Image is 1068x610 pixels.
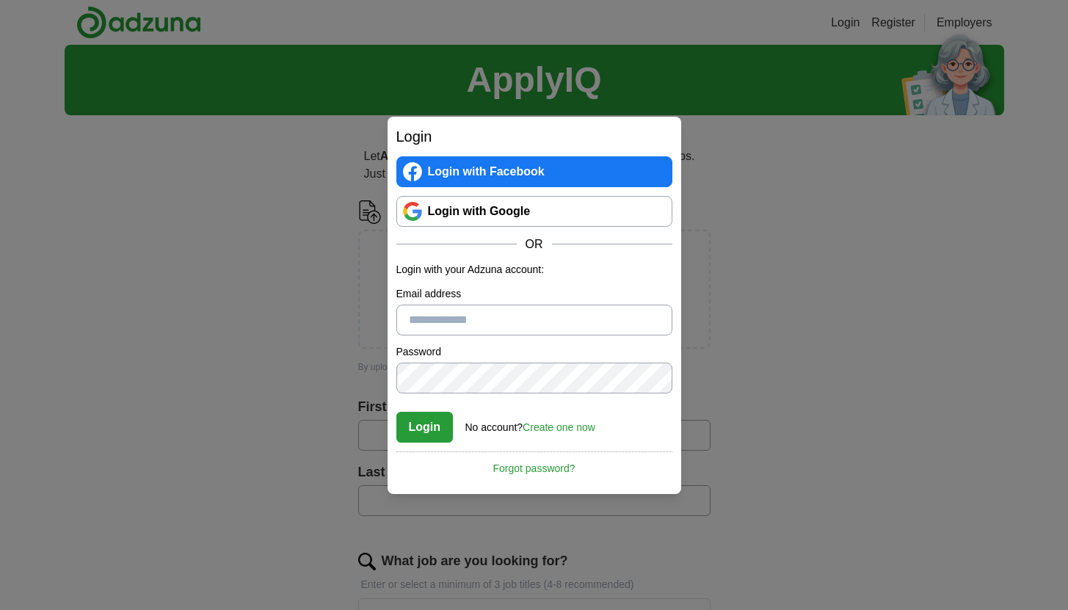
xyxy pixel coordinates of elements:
button: Login [396,412,454,443]
a: Forgot password? [396,451,672,476]
label: Email address [396,286,672,302]
label: Password [396,344,672,360]
a: Create one now [523,421,595,433]
a: Login with Facebook [396,156,672,187]
span: OR [517,236,552,253]
a: Login with Google [396,196,672,227]
h2: Login [396,126,672,148]
p: Login with your Adzuna account: [396,262,672,277]
div: No account? [465,411,595,435]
